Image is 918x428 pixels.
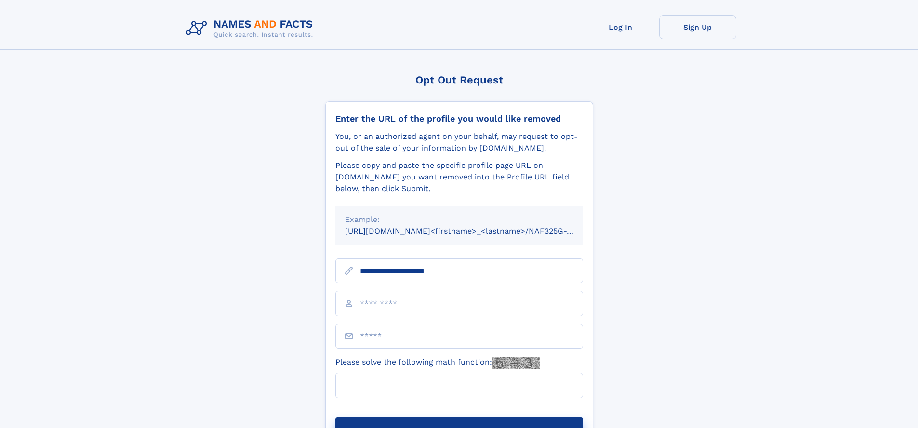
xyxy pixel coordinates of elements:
div: Opt Out Request [325,74,593,86]
small: [URL][DOMAIN_NAME]<firstname>_<lastname>/NAF325G-xxxxxxxx [345,226,601,235]
img: Logo Names and Facts [182,15,321,41]
label: Please solve the following math function: [335,357,540,369]
div: Please copy and paste the specific profile page URL on [DOMAIN_NAME] you want removed into the Pr... [335,160,583,194]
a: Sign Up [659,15,736,39]
div: Example: [345,214,573,225]
a: Log In [582,15,659,39]
div: You, or an authorized agent on your behalf, may request to opt-out of the sale of your informatio... [335,131,583,154]
div: Enter the URL of the profile you would like removed [335,113,583,124]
